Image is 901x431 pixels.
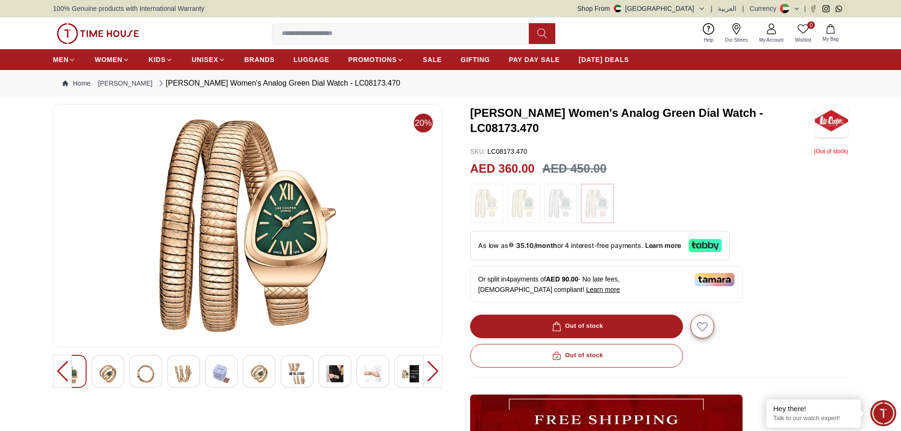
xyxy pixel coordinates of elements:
span: | [742,4,744,13]
a: BRANDS [245,51,275,68]
img: ... [512,188,535,219]
img: Lee Cooper Women's Analog Grey Dial Watch - LC08173.160 [326,363,343,385]
a: WOMEN [95,51,130,68]
a: 0Wishlist [789,21,817,45]
img: Lee Cooper Women's Analog Grey Dial Watch - LC08173.160 [251,363,268,385]
img: Tamara [694,273,735,286]
span: PROMOTIONS [348,55,397,64]
p: Talk to our watch expert! [773,414,854,422]
a: SALE [423,51,442,68]
span: Wishlist [791,36,815,44]
a: [DATE] DEALS [579,51,629,68]
span: LUGGAGE [294,55,330,64]
span: AED 90.00 [546,275,578,283]
div: Or split in 4 payments of - No late fees, [DEMOGRAPHIC_DATA] compliant! [470,266,743,303]
img: Lee Cooper Women's Analog Grey Dial Watch - LC08173.160 [137,363,154,385]
img: Lee Cooper Women's Analog Grey Dial Watch - LC08173.160 [175,363,192,385]
p: LC08173.470 [470,147,527,156]
span: 0 [807,21,815,29]
h2: AED 360.00 [470,160,534,178]
span: | [711,4,713,13]
a: LUGGAGE [294,51,330,68]
img: ... [549,188,572,219]
span: Help [700,36,717,44]
img: Lee Cooper Women's Analog Grey Dial Watch - LC08173.160 [99,363,116,385]
span: My Account [755,36,787,44]
div: [PERSON_NAME] Women's Analog Green Dial Watch - LC08173.470 [157,78,401,89]
span: 20% [414,114,433,132]
img: ... [475,188,499,219]
button: My Bag [817,22,844,44]
span: KIDS [149,55,166,64]
span: Learn more [586,286,620,293]
img: ... [586,188,609,219]
img: Lee Cooper Women's Analog Grey Dial Watch - LC08173.160 [402,363,419,385]
a: MEN [53,51,76,68]
span: | [804,4,806,13]
a: Home [62,79,90,88]
img: United Arab Emirates [614,5,621,12]
div: Currency [750,4,780,13]
div: Chat Widget [870,400,896,426]
span: SALE [423,55,442,64]
span: BRANDS [245,55,275,64]
span: My Bag [819,35,842,43]
button: Shop From[GEOGRAPHIC_DATA] [577,4,705,13]
a: UNISEX [192,51,225,68]
img: ... [57,23,139,44]
span: GIFTING [461,55,490,64]
a: Instagram [822,5,830,12]
span: 100% Genuine products with International Warranty [53,4,204,13]
a: Facebook [810,5,817,12]
span: PAY DAY SALE [509,55,560,64]
span: UNISEX [192,55,218,64]
a: KIDS [149,51,173,68]
img: Lee Cooper Women's Analog Grey Dial Watch - LC08173.160 [61,112,434,339]
a: [PERSON_NAME] [98,79,152,88]
span: [DATE] DEALS [579,55,629,64]
h3: AED 450.00 [542,160,606,178]
div: Hey there! [773,404,854,413]
a: Our Stores [719,21,753,45]
a: PROMOTIONS [348,51,404,68]
span: Our Stores [721,36,752,44]
span: MEN [53,55,69,64]
a: GIFTING [461,51,490,68]
img: Lee Cooper Women's Analog Grey Dial Watch - LC08173.160 [213,363,230,385]
img: Lee Cooper Women's Analog Grey Dial Watch - LC08173.160 [289,363,306,385]
img: Lee Cooper Women's Analog Grey Dial Watch - LC08173.160 [364,363,381,385]
a: Whatsapp [835,5,842,12]
nav: Breadcrumb [53,70,848,97]
button: العربية [718,4,736,13]
h3: [PERSON_NAME] Women's Analog Green Dial Watch - LC08173.470 [470,106,815,136]
span: SKU : [470,148,486,155]
img: Lee Cooper Women's Analog Green Dial Watch - LC08173.470 [815,104,848,137]
a: Help [698,21,719,45]
span: WOMEN [95,55,122,64]
a: PAY DAY SALE [509,51,560,68]
p: ( Out of stock ) [814,147,848,156]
